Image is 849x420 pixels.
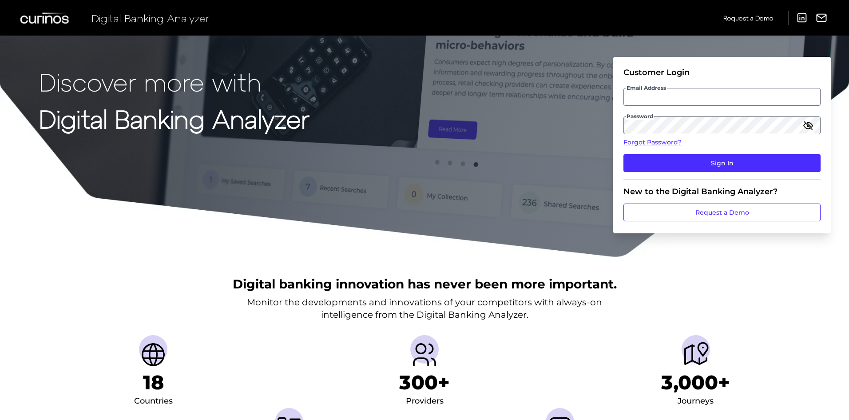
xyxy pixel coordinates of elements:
[682,340,710,369] img: Journeys
[678,394,714,408] div: Journeys
[39,68,309,96] p: Discover more with
[723,11,773,25] a: Request a Demo
[247,296,602,321] p: Monitor the developments and innovations of your competitors with always-on intelligence from the...
[410,340,439,369] img: Providers
[91,12,210,24] span: Digital Banking Analyzer
[623,204,821,221] a: Request a Demo
[623,138,821,147] a: Forgot Password?
[20,12,70,24] img: Curinos
[661,371,730,394] h1: 3,000+
[39,104,309,133] strong: Digital Banking Analyzer
[399,371,450,394] h1: 300+
[143,371,164,394] h1: 18
[139,340,167,369] img: Countries
[626,84,667,92] span: Email Address
[623,68,821,77] div: Customer Login
[723,14,773,22] span: Request a Demo
[623,187,821,196] div: New to the Digital Banking Analyzer?
[406,394,444,408] div: Providers
[233,276,617,292] h2: Digital banking innovation has never been more important.
[626,113,654,120] span: Password
[134,394,173,408] div: Countries
[623,154,821,172] button: Sign In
